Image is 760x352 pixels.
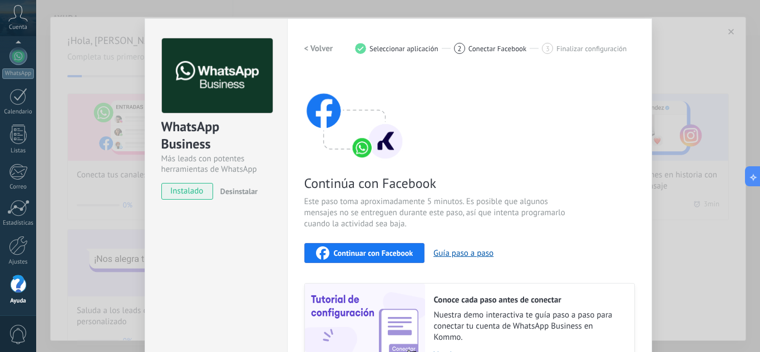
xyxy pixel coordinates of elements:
span: Nuestra demo interactiva te guía paso a paso para conectar tu cuenta de WhatsApp Business en Kommo. [434,310,623,343]
span: Continúa con Facebook [304,175,569,192]
div: Correo [2,184,34,191]
div: Estadísticas [2,220,34,227]
div: WhatsApp Business [161,118,271,153]
img: connect with facebook [304,72,404,161]
span: instalado [162,183,213,200]
button: Guía paso a paso [433,248,493,259]
span: Conectar Facebook [468,44,527,53]
h2: < Volver [304,43,333,54]
span: Seleccionar aplicación [369,44,438,53]
div: Más leads con potentes herramientas de WhatsApp [161,153,271,175]
div: Ayuda [2,298,34,305]
div: Calendario [2,108,34,116]
h2: Conoce cada paso antes de conectar [434,295,623,305]
span: Desinstalar [220,186,258,196]
span: 2 [457,44,461,53]
button: Desinstalar [216,183,258,200]
span: Este paso toma aproximadamente 5 minutos. Es posible que algunos mensajes no se entreguen durante... [304,196,569,230]
span: Finalizar configuración [556,44,626,53]
span: Cuenta [9,24,27,31]
div: Ajustes [2,259,34,266]
button: < Volver [304,38,333,58]
span: 3 [546,44,550,53]
button: Continuar con Facebook [304,243,425,263]
span: Continuar con Facebook [334,249,413,257]
div: Listas [2,147,34,155]
div: WhatsApp [2,68,34,79]
img: logo_main.png [162,38,273,113]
